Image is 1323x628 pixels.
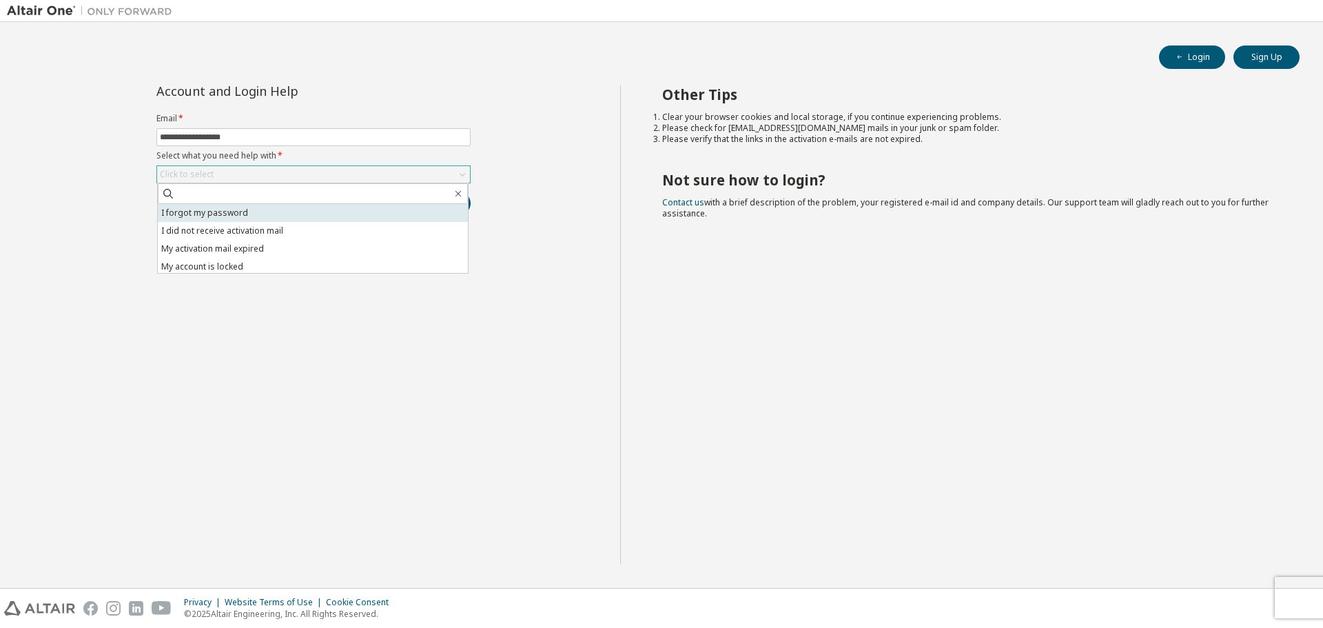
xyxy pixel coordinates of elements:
[106,601,121,616] img: instagram.svg
[156,113,471,124] label: Email
[156,150,471,161] label: Select what you need help with
[156,85,408,97] div: Account and Login Help
[160,169,214,180] div: Click to select
[152,601,172,616] img: youtube.svg
[326,597,397,608] div: Cookie Consent
[225,597,326,608] div: Website Terms of Use
[129,601,143,616] img: linkedin.svg
[4,601,75,616] img: altair_logo.svg
[662,123,1275,134] li: Please check for [EMAIL_ADDRESS][DOMAIN_NAME] mails in your junk or spam folder.
[662,171,1275,189] h2: Not sure how to login?
[662,134,1275,145] li: Please verify that the links in the activation e-mails are not expired.
[158,204,468,222] li: I forgot my password
[662,196,1269,219] span: with a brief description of the problem, your registered e-mail id and company details. Our suppo...
[83,601,98,616] img: facebook.svg
[157,166,470,183] div: Click to select
[7,4,179,18] img: Altair One
[662,112,1275,123] li: Clear your browser cookies and local storage, if you continue experiencing problems.
[662,85,1275,103] h2: Other Tips
[1159,45,1225,69] button: Login
[184,597,225,608] div: Privacy
[184,608,397,620] p: © 2025 Altair Engineering, Inc. All Rights Reserved.
[662,196,704,208] a: Contact us
[1233,45,1300,69] button: Sign Up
